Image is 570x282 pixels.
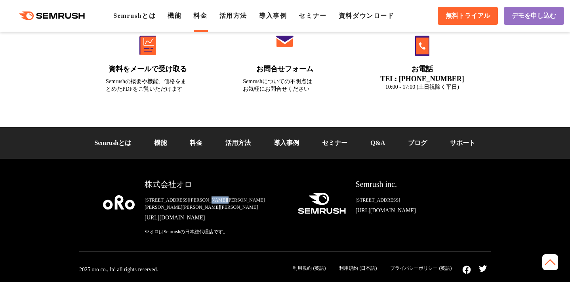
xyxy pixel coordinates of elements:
[103,195,135,210] img: oro company
[408,139,427,146] a: ブログ
[380,83,464,91] div: 10:00 - 17:00 (土日祝除く平日)
[339,12,395,19] a: 資料ダウンロード
[446,12,490,20] span: 無料トライアル
[293,265,326,271] a: 利用規約 (英語)
[145,179,285,190] div: 株式会社オロ
[370,139,385,146] a: Q&A
[322,139,347,146] a: セミナー
[243,64,327,74] div: お問合せフォーム
[512,12,556,20] span: デモを申し込む
[226,19,343,103] a: お問合せフォーム Semrushについての不明点はお気軽にお問合せください
[438,7,498,25] a: 無料トライアル
[380,64,464,74] div: お電話
[106,64,190,74] div: 資料をメールで受け取る
[462,265,471,274] img: facebook
[193,12,207,19] a: 料金
[259,12,287,19] a: 導入事例
[145,196,285,211] div: [STREET_ADDRESS][PERSON_NAME][PERSON_NAME][PERSON_NAME][PERSON_NAME][PERSON_NAME]
[274,139,299,146] a: 導入事例
[356,179,467,190] div: Semrush inc.
[225,139,251,146] a: 活用方法
[190,139,202,146] a: 料金
[380,74,464,83] div: TEL: [PHONE_NUMBER]
[504,7,564,25] a: デモを申し込む
[299,12,326,19] a: セミナー
[356,196,467,204] div: [STREET_ADDRESS]
[79,266,158,273] div: 2025 oro co., ltd all rights reserved.
[219,12,247,19] a: 活用方法
[479,265,487,272] img: twitter
[95,139,131,146] a: Semrushとは
[339,265,377,271] a: 利用規約 (日本語)
[168,12,181,19] a: 機能
[243,78,327,93] div: Semrushについての不明点は お気軽にお問合せください
[89,19,206,103] a: 資料をメールで受け取る Semrushの概要や機能、価格をまとめたPDFをご覧いただけます
[145,228,285,235] div: ※オロはSemrushの日本総代理店です。
[106,78,190,93] div: Semrushの概要や機能、価格をまとめたPDFをご覧いただけます
[356,207,467,215] a: [URL][DOMAIN_NAME]
[154,139,167,146] a: 機能
[450,139,475,146] a: サポート
[113,12,156,19] a: Semrushとは
[390,265,452,271] a: プライバシーポリシー (英語)
[145,214,285,222] a: [URL][DOMAIN_NAME]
